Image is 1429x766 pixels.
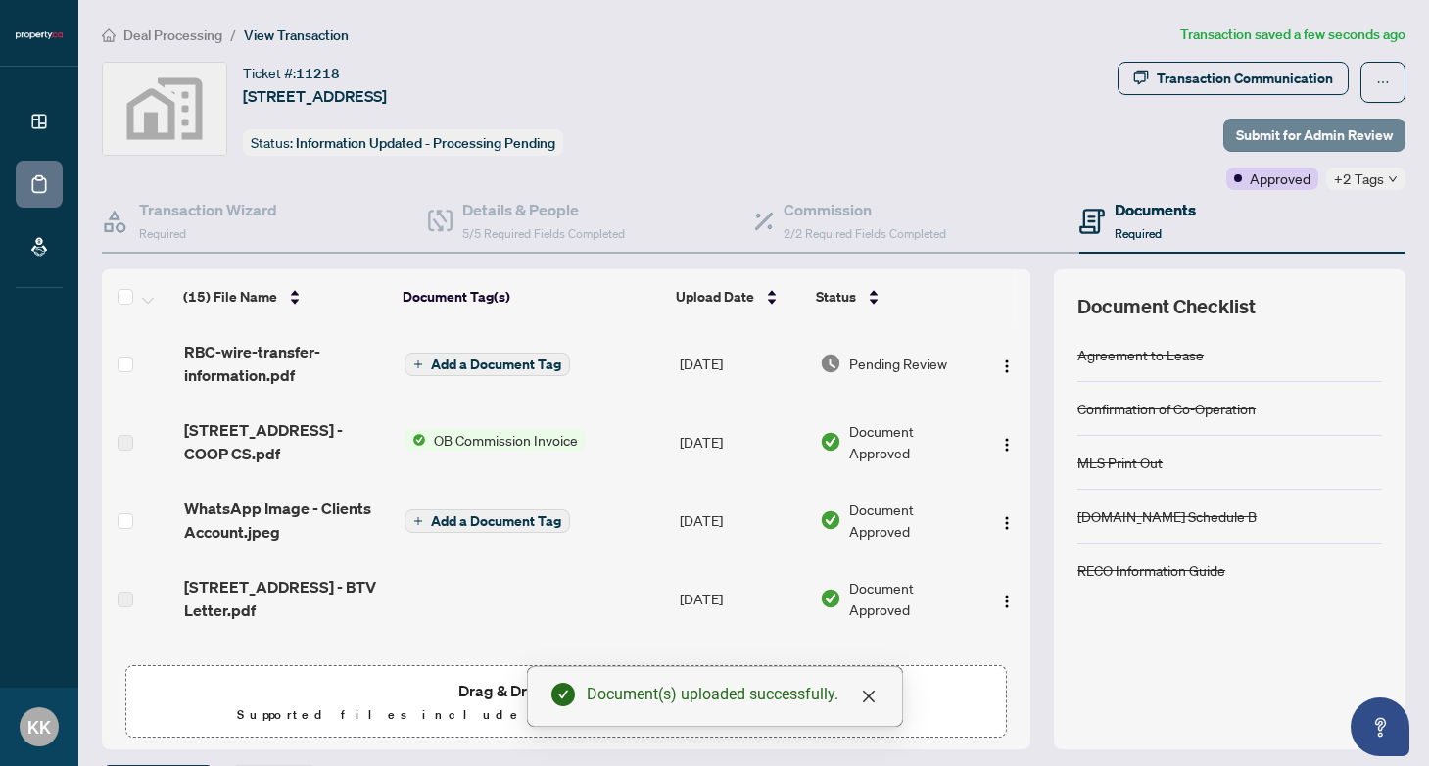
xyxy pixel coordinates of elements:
span: Information Updated - Processing Pending [296,134,555,152]
button: Open asap [1351,697,1409,756]
span: plus [413,516,423,526]
span: check-circle [551,683,575,706]
button: Add a Document Tag [405,509,570,533]
span: Approved [1250,168,1310,189]
img: Logo [999,594,1015,609]
button: Submit for Admin Review [1223,119,1405,152]
div: Status: [243,129,563,156]
td: [DATE] [672,324,812,403]
article: Transaction saved a few seconds ago [1180,24,1405,46]
span: [STREET_ADDRESS] [243,84,387,108]
span: Upload Date [676,286,754,308]
div: Transaction Communication [1157,63,1333,94]
span: Deal Processing [123,26,222,44]
td: [DATE] [672,559,812,638]
span: Drag & Drop or [458,678,674,703]
p: Supported files include .PDF, .JPG, .JPEG, .PNG under 25 MB [138,703,994,727]
img: Logo [999,437,1015,453]
h4: Transaction Wizard [139,198,277,221]
button: Add a Document Tag [405,508,570,534]
span: RBC-wire-transfer-information.pdf [184,340,389,387]
td: [DATE] [672,481,812,559]
button: Status IconOB Commission Invoice [405,429,586,451]
img: Document Status [820,509,841,531]
span: 11218 [296,65,340,82]
span: close [861,689,877,704]
div: RECO Information Guide [1077,559,1225,581]
th: Status [808,269,977,324]
button: Add a Document Tag [405,353,570,376]
img: Document Status [820,588,841,609]
span: Document Approved [849,499,975,542]
span: down [1388,174,1398,184]
span: [STREET_ADDRESS] - BTV Letter.pdf [184,575,389,622]
h4: Documents [1115,198,1196,221]
span: home [102,28,116,42]
button: Logo [991,504,1023,536]
img: logo [16,29,63,41]
th: (15) File Name [175,269,395,324]
span: Pending Review [849,353,947,374]
th: Upload Date [668,269,807,324]
span: Submit for Admin Review [1236,120,1393,151]
span: Add a Document Tag [431,514,561,528]
span: plus [413,359,423,369]
div: MLS Print Out [1077,452,1163,473]
button: Transaction Communication [1118,62,1349,95]
span: Document Approved [849,577,975,620]
div: Agreement to Lease [1077,344,1204,365]
button: Add a Document Tag [405,352,570,377]
span: View Transaction [244,26,349,44]
button: Logo [991,426,1023,457]
span: 2/2 Required Fields Completed [784,226,946,241]
span: Status [816,286,856,308]
li: / [230,24,236,46]
img: Logo [999,515,1015,531]
img: Status Icon [405,429,426,451]
span: (15) File Name [183,286,277,308]
td: [DATE] [672,403,812,481]
span: ellipsis [1376,75,1390,89]
span: OB Commission Invoice [426,429,586,451]
a: Close [858,686,880,707]
span: Required [1115,226,1162,241]
span: +2 Tags [1334,168,1384,190]
div: Confirmation of Co-Operation [1077,398,1256,419]
span: COD - [STREET_ADDRESS] .pdf [184,653,389,700]
h4: Details & People [462,198,625,221]
span: 5/5 Required Fields Completed [462,226,625,241]
button: Logo [991,583,1023,614]
th: Document Tag(s) [395,269,669,324]
span: WhatsApp Image - Clients Account.jpeg [184,497,389,544]
span: Drag & Drop orUpload FormsSupported files include .PDF, .JPG, .JPEG, .PNG under25MB [126,666,1006,739]
span: Document Approved [849,420,975,463]
img: Document Status [820,431,841,453]
span: [STREET_ADDRESS] - COOP CS.pdf [184,418,389,465]
div: Ticket #: [243,62,340,84]
img: Document Status [820,353,841,374]
span: Add a Document Tag [431,358,561,371]
img: Logo [999,359,1015,374]
div: [DOMAIN_NAME] Schedule B [1077,505,1257,527]
button: Logo [991,348,1023,379]
td: [DATE] [672,638,812,716]
span: Document Checklist [1077,293,1256,320]
h4: Commission [784,198,946,221]
span: Required [139,226,186,241]
div: Document(s) uploaded successfully. [587,683,879,706]
img: svg%3e [103,63,226,155]
span: KK [27,713,51,741]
